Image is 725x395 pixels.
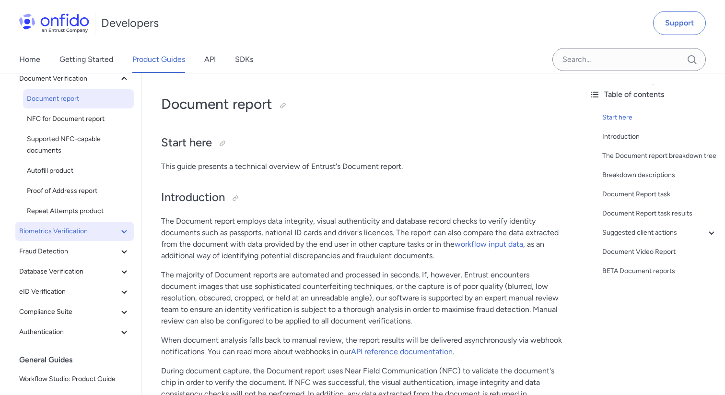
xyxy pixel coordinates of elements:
a: API [204,46,216,73]
a: workflow input data [455,239,523,249]
button: Document Verification [15,69,134,88]
a: Repeat Attempts product [23,202,134,221]
button: Database Verification [15,262,134,281]
span: Authentication [19,326,118,338]
a: SDKs [235,46,253,73]
span: Supported NFC-capable documents [27,133,130,156]
span: Workflow Studio: Product Guide [19,373,130,385]
a: Autofill product [23,161,134,180]
a: Start here [602,112,717,123]
p: The majority of Document reports are automated and processed in seconds. If, however, Entrust enc... [161,269,562,327]
h2: Start here [161,135,562,151]
a: Home [19,46,40,73]
a: Workflow Studio: Product Guide [15,370,134,389]
a: Document Video Report [602,246,717,258]
span: Database Verification [19,266,118,277]
span: Document Verification [19,73,118,84]
a: Introduction [602,131,717,143]
a: Support [653,11,706,35]
span: Repeat Attempts product [27,205,130,217]
div: Table of contents [589,89,717,100]
button: Biometrics Verification [15,222,134,241]
p: This guide presents a technical overview of Entrust's Document report. [161,161,562,172]
a: Document report [23,89,134,108]
a: Document Report task results [602,208,717,219]
input: Onfido search input field [552,48,706,71]
button: eID Verification [15,282,134,301]
a: Product Guides [132,46,185,73]
img: Onfido Logo [19,13,89,33]
a: Document Report task [602,189,717,200]
span: eID Verification [19,286,118,298]
p: When document analysis falls back to manual review, the report results will be delivered asynchro... [161,335,562,358]
h2: Introduction [161,190,562,206]
a: Proof of Address report [23,181,134,201]
a: Supported NFC-capable documents [23,130,134,160]
div: General Guides [19,350,138,370]
p: The Document report employs data integrity, visual authenticity and database record checks to ver... [161,215,562,262]
button: Compliance Suite [15,302,134,322]
span: Document report [27,93,130,105]
button: Authentication [15,323,134,342]
h1: Developers [101,15,159,31]
span: Fraud Detection [19,246,118,257]
a: BETA Document reports [602,265,717,277]
span: NFC for Document report [27,113,130,125]
a: Suggested client actions [602,227,717,239]
span: Proof of Address report [27,185,130,197]
h1: Document report [161,95,562,114]
span: Biometrics Verification [19,226,118,237]
a: Breakdown descriptions [602,169,717,181]
a: NFC for Document report [23,109,134,129]
span: Autofill product [27,165,130,177]
button: Fraud Detection [15,242,134,261]
a: Getting Started [59,46,113,73]
a: The Document report breakdown tree [602,150,717,162]
span: Compliance Suite [19,306,118,318]
a: API reference documentation [351,347,453,356]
